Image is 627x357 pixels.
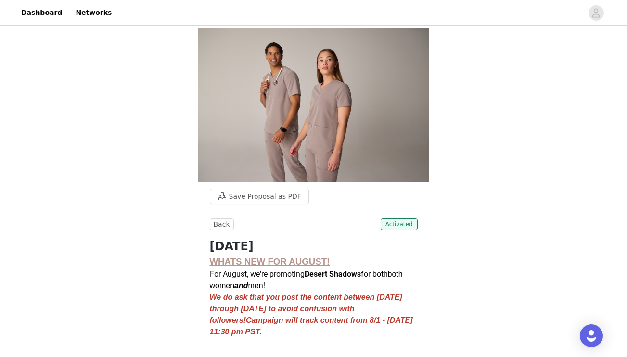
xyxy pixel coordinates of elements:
span: WHATS NEW FOR AUGUST! [210,256,330,267]
span: Activated [381,218,418,230]
img: campaign image [198,28,429,182]
span: Campaign will track content from 8/1 - [DATE] 11:30 pm PST. [210,316,415,336]
span: We do ask that you post the content between [DATE] through [DATE] to avoid confusion with followers! [210,293,415,336]
button: Back [210,218,234,230]
h1: [DATE] [210,238,418,255]
strong: Desert Shadows [305,269,361,279]
div: avatar [591,5,601,21]
span: For August, we're promoting for both [210,269,403,290]
div: Open Intercom Messenger [580,324,603,347]
em: and [234,281,248,290]
a: Networks [70,2,117,24]
button: Save Proposal as PDF [210,189,309,204]
a: Dashboard [15,2,68,24]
